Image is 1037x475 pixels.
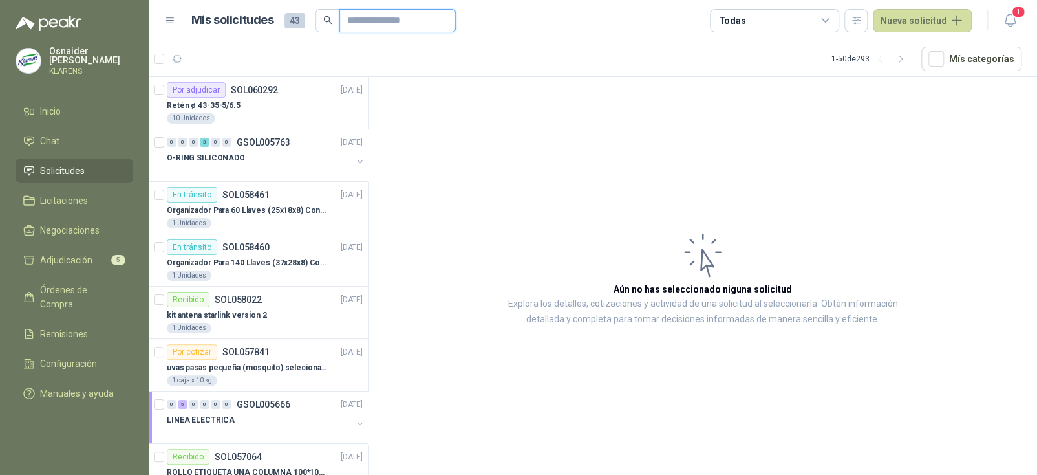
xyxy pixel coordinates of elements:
[498,296,908,327] p: Explora los detalles, cotizaciones y actividad de una solicitud al seleccionarla. Obtén informaci...
[167,292,209,307] div: Recibido
[167,113,215,124] div: 10 Unidades
[16,159,133,183] a: Solicitudes
[167,375,217,386] div: 1 caja x 10 kg
[167,135,365,176] a: 0 0 0 3 0 0 GSOL005763[DATE] O-RING SILICONADO
[718,14,745,28] div: Todas
[16,381,133,406] a: Manuales y ayuda
[341,241,363,254] p: [DATE]
[284,13,305,28] span: 43
[237,400,290,409] p: GSOL005666
[341,294,363,306] p: [DATE]
[16,16,81,31] img: Logo peakr
[167,309,267,322] p: kit antena starlink version 2
[167,152,245,164] p: O-RING SILICONADO
[341,399,363,411] p: [DATE]
[40,327,88,341] span: Remisiones
[167,204,328,217] p: Organizador Para 60 Llaves (25x18x8) Con Cerradura
[222,138,231,147] div: 0
[40,104,61,118] span: Inicio
[40,283,121,311] span: Órdenes de Compra
[167,344,217,360] div: Por cotizar
[341,451,363,463] p: [DATE]
[40,164,85,178] span: Solicitudes
[16,49,41,73] img: Company Logo
[831,49,911,69] div: 1 - 50 de 293
[215,295,262,304] p: SOL058022
[215,452,262,461] p: SOL057064
[167,400,176,409] div: 0
[189,400,198,409] div: 0
[16,278,133,316] a: Órdenes de Compra
[341,84,363,96] p: [DATE]
[341,137,363,149] p: [DATE]
[167,239,217,255] div: En tránsito
[40,193,88,208] span: Licitaciones
[167,257,328,269] p: Organizador Para 140 Llaves (37x28x8) Con Cerradura
[167,187,217,203] div: En tránsito
[149,182,368,234] a: En tránsitoSOL058461[DATE] Organizador Para 60 Llaves (25x18x8) Con Cerradura1 Unidades
[167,271,211,281] div: 1 Unidades
[16,129,133,153] a: Chat
[149,339,368,392] a: Por cotizarSOL057841[DATE] uvas pasas pequeña (mosquito) selecionada1 caja x 10 kg
[16,99,133,124] a: Inicio
[49,47,133,65] p: Osnaider [PERSON_NAME]
[167,323,211,333] div: 1 Unidades
[200,138,209,147] div: 3
[40,134,59,148] span: Chat
[167,100,241,112] p: Retén ø 43-35-5/6.5
[16,248,133,272] a: Adjudicación5
[167,362,328,374] p: uvas pasas pequeña (mosquito) selecionada
[189,138,198,147] div: 0
[49,67,133,75] p: KLARENS
[16,218,133,243] a: Negociaciones
[16,351,133,376] a: Configuración
[200,400,209,409] div: 0
[178,138,187,147] div: 0
[191,11,274,30] h1: Mis solicitudes
[167,397,365,438] a: 0 5 0 0 0 0 GSOL005666[DATE] LINEA ELECTRICA
[149,234,368,287] a: En tránsitoSOL058460[DATE] Organizador Para 140 Llaves (37x28x8) Con Cerradura1 Unidades
[40,386,114,401] span: Manuales y ayuda
[149,77,368,129] a: Por adjudicarSOL060292[DATE] Retén ø 43-35-5/6.510 Unidades
[167,449,209,465] div: Recibido
[222,348,270,357] p: SOL057841
[222,190,270,199] p: SOL058461
[167,82,226,98] div: Por adjudicar
[222,243,270,252] p: SOL058460
[149,287,368,339] a: RecibidoSOL058022[DATE] kit antena starlink version 21 Unidades
[341,189,363,201] p: [DATE]
[16,188,133,213] a: Licitaciones
[211,138,220,147] div: 0
[111,255,125,265] span: 5
[921,47,1021,71] button: Mís categorías
[167,218,211,228] div: 1 Unidades
[16,322,133,346] a: Remisiones
[614,282,792,296] h3: Aún no has seleccionado niguna solicitud
[998,9,1021,32] button: 1
[323,16,332,25] span: search
[873,9,972,32] button: Nueva solicitud
[237,138,290,147] p: GSOL005763
[40,253,92,267] span: Adjudicación
[211,400,220,409] div: 0
[231,85,278,94] p: SOL060292
[222,400,231,409] div: 0
[167,138,176,147] div: 0
[40,223,100,237] span: Negociaciones
[40,357,97,371] span: Configuración
[167,414,235,426] p: LINEA ELECTRICA
[1011,6,1025,18] span: 1
[178,400,187,409] div: 5
[341,346,363,359] p: [DATE]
